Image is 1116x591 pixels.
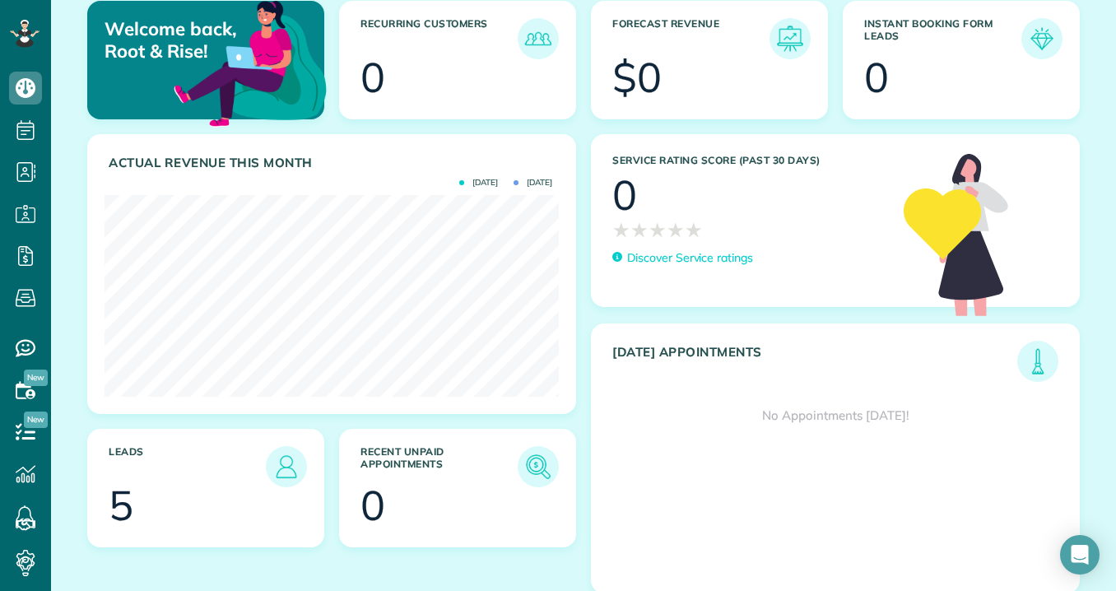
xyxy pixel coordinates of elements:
h3: Forecast Revenue [612,18,770,59]
img: icon_unpaid_appointments-47b8ce3997adf2238b356f14209ab4cced10bd1f174958f3ca8f1d0dd7fffeee.png [522,450,555,483]
span: [DATE] [459,179,498,187]
div: 0 [360,57,385,98]
div: 5 [109,485,133,526]
img: icon_todays_appointments-901f7ab196bb0bea1936b74009e4eb5ffbc2d2711fa7634e0d609ed5ef32b18b.png [1021,345,1054,378]
span: ★ [630,216,649,244]
div: Open Intercom Messenger [1060,535,1100,575]
h3: Service Rating score (past 30 days) [612,155,887,166]
img: icon_leads-1bed01f49abd5b7fead27621c3d59655bb73ed531f8eeb49469d10e621d6b896.png [270,450,303,483]
span: ★ [649,216,667,244]
span: New [24,370,48,386]
h3: Instant Booking Form Leads [864,18,1021,59]
p: Welcome back, Root & Rise! [105,18,246,62]
span: [DATE] [514,179,552,187]
span: ★ [667,216,685,244]
h3: Actual Revenue this month [109,156,559,170]
a: Discover Service ratings [612,249,753,267]
div: 0 [864,57,889,98]
img: icon_forecast_revenue-8c13a41c7ed35a8dcfafea3cbb826a0462acb37728057bba2d056411b612bbbe.png [774,22,807,55]
span: ★ [612,216,630,244]
span: ★ [685,216,703,244]
h3: Recurring Customers [360,18,518,59]
div: 0 [360,485,385,526]
h3: Recent unpaid appointments [360,446,518,487]
span: New [24,412,48,428]
img: icon_recurring_customers-cf858462ba22bcd05b5a5880d41d6543d210077de5bb9ebc9590e49fd87d84ed.png [522,22,555,55]
h3: [DATE] Appointments [612,345,1017,382]
p: Discover Service ratings [627,249,753,267]
div: 0 [612,175,637,216]
div: $0 [612,57,662,98]
div: No Appointments [DATE]! [592,382,1079,449]
img: icon_form_leads-04211a6a04a5b2264e4ee56bc0799ec3eb69b7e499cbb523a139df1d13a81ae0.png [1025,22,1058,55]
h3: Leads [109,446,266,487]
